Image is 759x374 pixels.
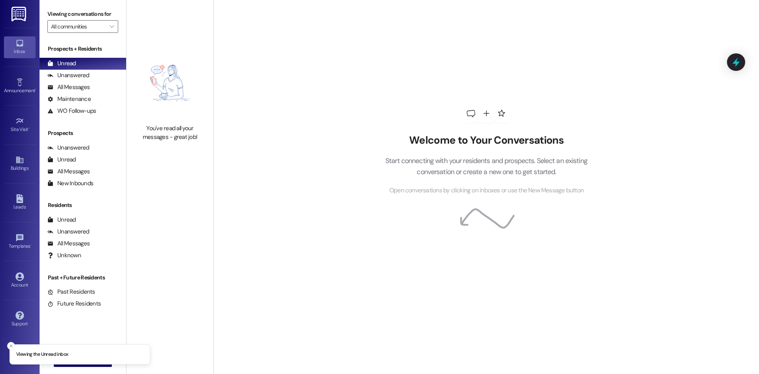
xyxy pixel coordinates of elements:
[47,288,95,296] div: Past Residents
[47,95,91,103] div: Maintenance
[373,155,599,178] p: Start connecting with your residents and prospects. Select an existing conversation or create a n...
[4,270,36,291] a: Account
[47,179,93,188] div: New Inbounds
[4,153,36,175] a: Buildings
[373,134,599,147] h2: Welcome to Your Conversations
[7,342,15,350] button: Close toast
[4,114,36,136] a: Site Visit •
[110,23,114,30] i: 
[47,167,90,176] div: All Messages
[47,107,96,115] div: WO Follow-ups
[4,231,36,252] a: Templates •
[40,45,126,53] div: Prospects + Residents
[47,59,76,68] div: Unread
[4,192,36,213] a: Leads
[389,186,583,196] span: Open conversations by clicking on inboxes or use the New Message button
[16,351,68,358] p: Viewing the Unread inbox
[30,242,32,248] span: •
[47,300,101,308] div: Future Residents
[47,71,89,80] div: Unanswered
[135,46,205,120] img: empty-state
[135,124,205,141] div: You've read all your messages - great job!
[40,201,126,209] div: Residents
[11,7,28,21] img: ResiDesk Logo
[47,156,76,164] div: Unread
[4,309,36,330] a: Support
[4,36,36,58] a: Inbox
[40,129,126,137] div: Prospects
[47,83,90,91] div: All Messages
[47,239,90,248] div: All Messages
[47,216,76,224] div: Unread
[40,273,126,282] div: Past + Future Residents
[47,144,89,152] div: Unanswered
[35,87,36,92] span: •
[47,251,81,260] div: Unknown
[47,228,89,236] div: Unanswered
[28,125,30,131] span: •
[47,8,118,20] label: Viewing conversations for
[51,20,106,33] input: All communities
